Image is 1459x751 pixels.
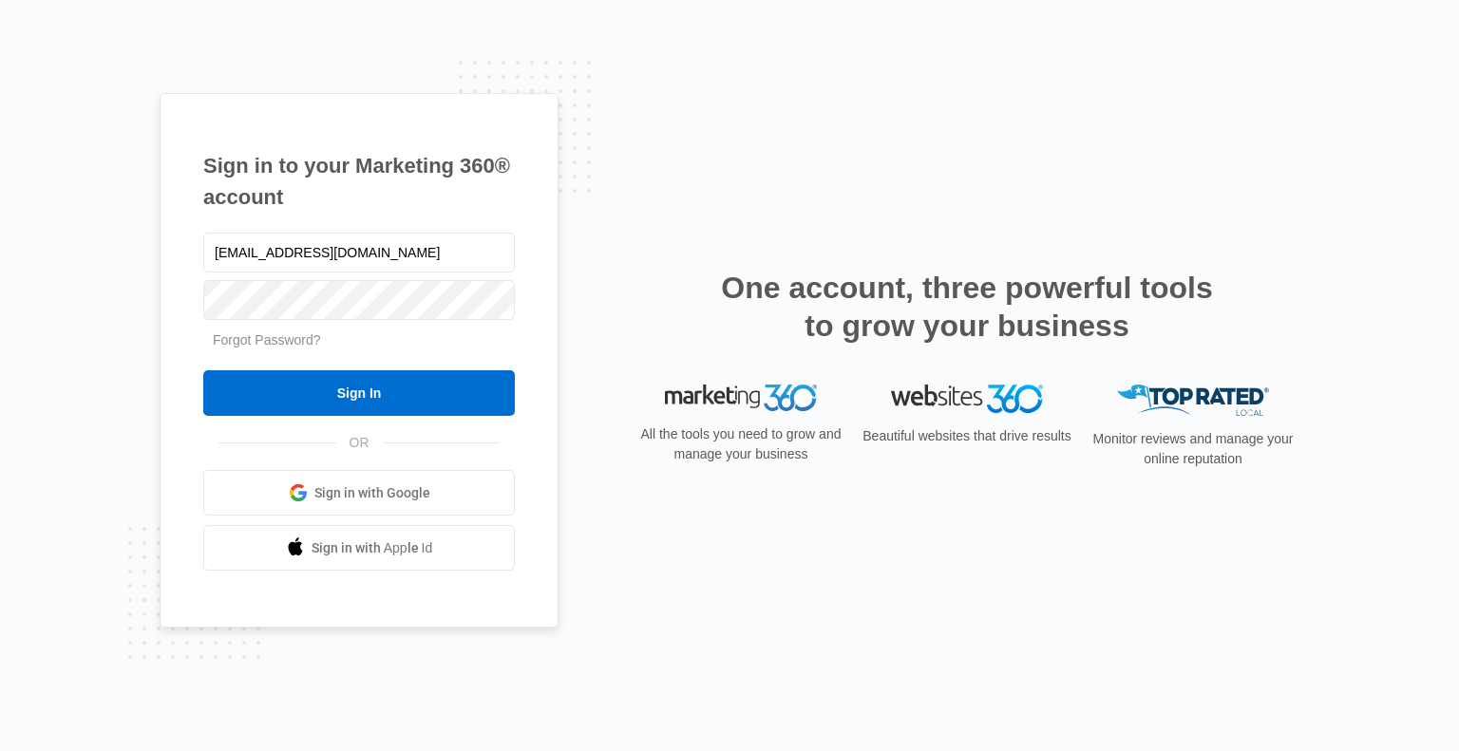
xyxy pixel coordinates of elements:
[203,370,515,416] input: Sign In
[715,269,1219,345] h2: One account, three powerful tools to grow your business
[203,470,515,516] a: Sign in with Google
[665,385,817,411] img: Marketing 360
[203,233,515,272] input: Email
[861,426,1073,446] p: Beautiful websites that drive results
[203,150,515,213] h1: Sign in to your Marketing 360® account
[203,525,515,571] a: Sign in with Apple Id
[312,538,433,558] span: Sign in with Apple Id
[314,483,430,503] span: Sign in with Google
[1117,385,1269,416] img: Top Rated Local
[635,424,847,464] p: All the tools you need to grow and manage your business
[1087,429,1299,469] p: Monitor reviews and manage your online reputation
[213,332,321,347] a: Forgot Password?
[336,433,383,453] span: OR
[891,385,1043,412] img: Websites 360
